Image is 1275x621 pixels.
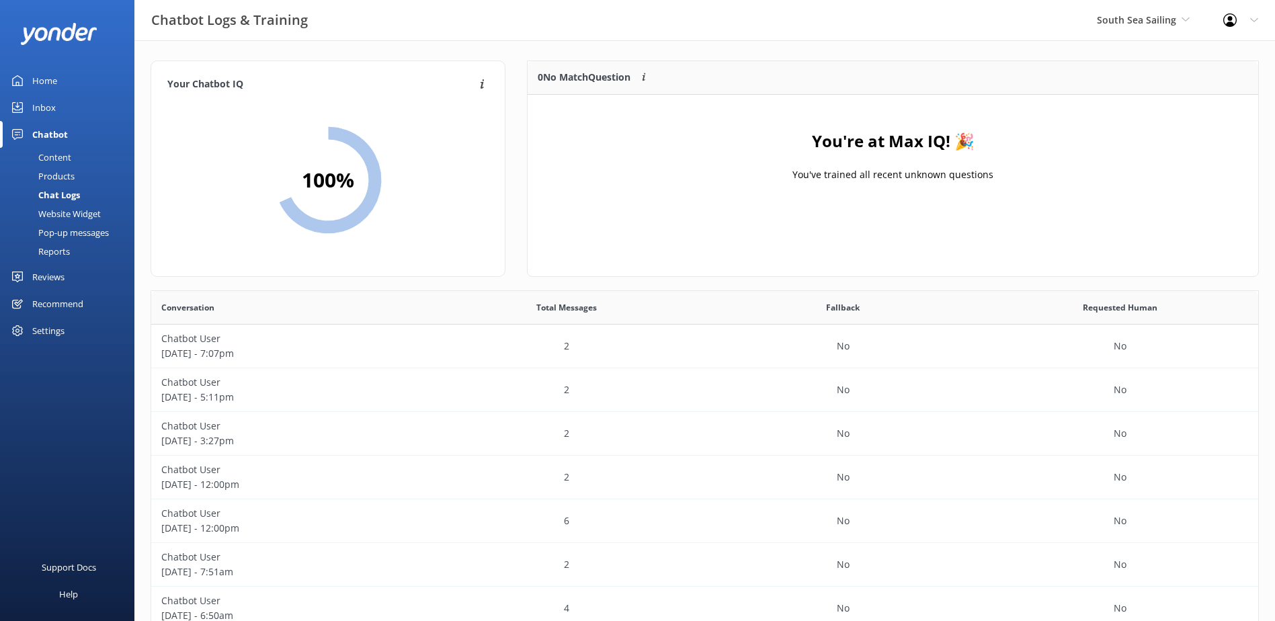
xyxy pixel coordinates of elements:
[564,601,569,616] p: 4
[151,456,1258,499] div: row
[837,382,850,397] p: No
[564,426,569,441] p: 2
[161,301,214,314] span: Conversation
[564,382,569,397] p: 2
[1114,470,1126,485] p: No
[1114,339,1126,354] p: No
[1083,301,1157,314] span: Requested Human
[837,426,850,441] p: No
[564,470,569,485] p: 2
[8,223,109,242] div: Pop-up messages
[8,204,101,223] div: Website Widget
[161,521,418,536] p: [DATE] - 12:00pm
[151,412,1258,456] div: row
[161,390,418,405] p: [DATE] - 5:11pm
[812,128,975,154] h4: You're at Max IQ! 🎉
[1114,382,1126,397] p: No
[1097,13,1176,26] span: South Sea Sailing
[42,554,96,581] div: Support Docs
[167,77,476,92] h4: Your Chatbot IQ
[20,23,97,45] img: yonder-white-logo.png
[564,513,569,528] p: 6
[837,601,850,616] p: No
[8,242,70,261] div: Reports
[161,346,418,361] p: [DATE] - 7:07pm
[161,433,418,448] p: [DATE] - 3:27pm
[8,185,134,204] a: Chat Logs
[1114,513,1126,528] p: No
[151,543,1258,587] div: row
[59,581,78,608] div: Help
[32,290,83,317] div: Recommend
[161,593,418,608] p: Chatbot User
[792,167,993,182] p: You've trained all recent unknown questions
[8,185,80,204] div: Chat Logs
[151,368,1258,412] div: row
[837,513,850,528] p: No
[8,148,71,167] div: Content
[8,167,134,185] a: Products
[161,375,418,390] p: Chatbot User
[8,148,134,167] a: Content
[8,242,134,261] a: Reports
[837,470,850,485] p: No
[1114,426,1126,441] p: No
[161,506,418,521] p: Chatbot User
[536,301,597,314] span: Total Messages
[161,331,418,346] p: Chatbot User
[837,557,850,572] p: No
[151,9,308,31] h3: Chatbot Logs & Training
[32,263,65,290] div: Reviews
[32,317,65,344] div: Settings
[528,95,1258,229] div: grid
[8,167,75,185] div: Products
[161,477,418,492] p: [DATE] - 12:00pm
[32,94,56,121] div: Inbox
[161,462,418,477] p: Chatbot User
[1114,601,1126,616] p: No
[161,565,418,579] p: [DATE] - 7:51am
[32,67,57,94] div: Home
[826,301,860,314] span: Fallback
[564,339,569,354] p: 2
[161,550,418,565] p: Chatbot User
[302,164,354,196] h2: 100 %
[8,223,134,242] a: Pop-up messages
[8,204,134,223] a: Website Widget
[151,499,1258,543] div: row
[837,339,850,354] p: No
[161,419,418,433] p: Chatbot User
[564,557,569,572] p: 2
[32,121,68,148] div: Chatbot
[1114,557,1126,572] p: No
[538,70,630,85] p: 0 No Match Question
[151,325,1258,368] div: row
